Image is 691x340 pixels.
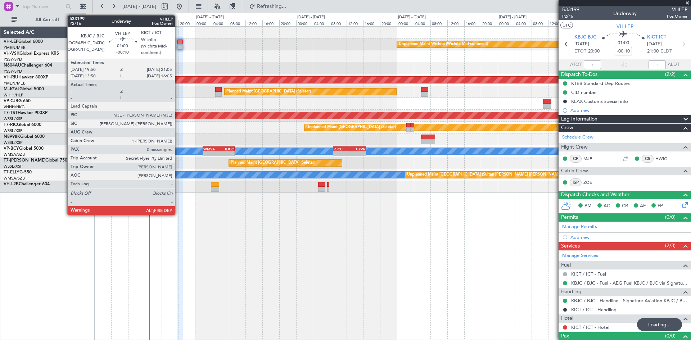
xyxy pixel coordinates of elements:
a: WSSL/XSP [4,128,23,133]
div: 20:00 [77,20,94,26]
span: VH-VSK [4,51,19,56]
span: VH-LEP [617,23,633,30]
a: T7-TSTHawker 900XP [4,111,48,115]
a: N604AUChallenger 604 [4,63,52,68]
span: KICT ICT [647,34,666,41]
span: Handling [561,288,582,296]
span: (2/2) [665,71,676,78]
button: All Aircraft [8,14,78,26]
a: Manage Services [562,252,598,259]
input: --:-- [584,60,601,69]
div: KTEB Standard Dep Routes [571,80,630,86]
div: - [218,151,234,156]
a: T7-ELLYG-550 [4,170,32,174]
span: PM [584,203,592,210]
a: Schedule Crew [562,134,593,141]
span: P2/16 [562,13,579,19]
span: Refreshing... [257,4,287,9]
div: [DATE] - [DATE] [499,14,527,21]
span: N8998K [4,135,20,139]
div: Underway [613,10,637,17]
a: KICT / ICT - Hotel [571,324,609,330]
a: WMSA/SZB [4,176,25,181]
a: VHHH/HKG [4,104,25,110]
span: (2/3) [665,242,676,249]
span: ETOT [574,48,586,55]
div: Planned Maint [GEOGRAPHIC_DATA] (Seletar) [231,158,315,168]
span: (0/0) [665,332,676,340]
a: KICT / ICT - Handling [571,307,617,313]
span: T7-ELLY [4,170,19,174]
span: ATOT [570,61,582,68]
span: 01:00 [618,40,629,47]
a: HWIG [655,155,672,162]
div: 20:00 [481,20,498,26]
a: VH-VSKGlobal Express XRS [4,51,59,56]
span: Dispatch To-Dos [561,71,597,79]
span: Services [561,242,580,250]
span: VH-LEP [4,40,18,44]
span: VP-CJR [4,99,18,103]
div: [DATE] - [DATE] [297,14,325,21]
div: RJCC [218,147,234,151]
div: CYVR [349,147,365,151]
span: [DATE] [574,41,589,48]
div: 20:00 [380,20,397,26]
button: UTC [560,22,573,28]
div: KLAX Customs special info [571,98,628,104]
span: M-JGVJ [4,87,19,91]
a: M-JGVJGlobal 5000 [4,87,44,91]
a: T7-[PERSON_NAME]Global 7500 [4,158,70,163]
div: Unplanned Maint Wichita (Wichita Mid-continent) [399,39,488,50]
a: YMEN/MEB [4,45,26,50]
div: ISP [570,178,582,186]
a: WSSL/XSP [4,164,23,169]
span: Dispatch Checks and Weather [561,191,629,199]
span: Permits [561,213,578,222]
span: [DATE] - [DATE] [122,3,156,10]
input: Trip Number [22,1,63,12]
span: ELDT [660,48,672,55]
div: Unplanned Maint [GEOGRAPHIC_DATA] (Seletar) [306,122,396,133]
span: VHLEP [667,6,687,13]
button: Refreshing... [246,1,289,12]
div: CS [642,155,654,163]
div: 21:19 Z [83,187,97,191]
a: VP-BCYGlobal 5000 [4,146,44,151]
div: [DATE] - [DATE] [95,14,123,21]
div: [DATE] - [DATE] [398,14,426,21]
a: WSSL/XSP [4,140,23,145]
a: ZOE [583,179,600,186]
span: CR [622,203,628,210]
span: KBJC BJC [574,34,596,41]
span: N604AU [4,63,21,68]
div: 12:00 [347,20,363,26]
span: Cabin Crew [561,167,588,175]
a: KBJC / BJC - Fuel - AEG Fuel KBJC / BJC via Signature (EJ Asia Only) [571,280,687,286]
div: WMSA [203,147,219,151]
div: 00:00 [397,20,414,26]
div: 16:00 [464,20,481,26]
a: WSSL/XSP [4,116,23,122]
div: 20:00 [179,20,195,26]
span: VP-BCY [4,146,19,151]
span: 21:00 [647,48,659,55]
div: 00:00 [296,20,313,26]
span: ALDT [668,61,679,68]
a: VP-CJRG-650 [4,99,31,103]
span: T7-[PERSON_NAME] [4,158,45,163]
span: 533199 [562,6,579,13]
a: VH-RIUHawker 800XP [4,75,48,80]
div: Planned Maint [GEOGRAPHIC_DATA] (Seletar) [226,86,311,97]
div: 00:00 [195,20,212,26]
div: 08:00 [532,20,548,26]
span: AC [604,203,610,210]
div: 04:00 [111,20,128,26]
span: Crew [561,124,573,132]
div: 16:00 [262,20,279,26]
div: 03:58 Z [97,187,110,191]
div: 04:00 [212,20,229,26]
div: PHNL [81,182,94,187]
span: (0/0) [665,213,676,221]
a: KBJC / BJC - Handling - Signature Aviation KBJC / BJC [571,298,687,304]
